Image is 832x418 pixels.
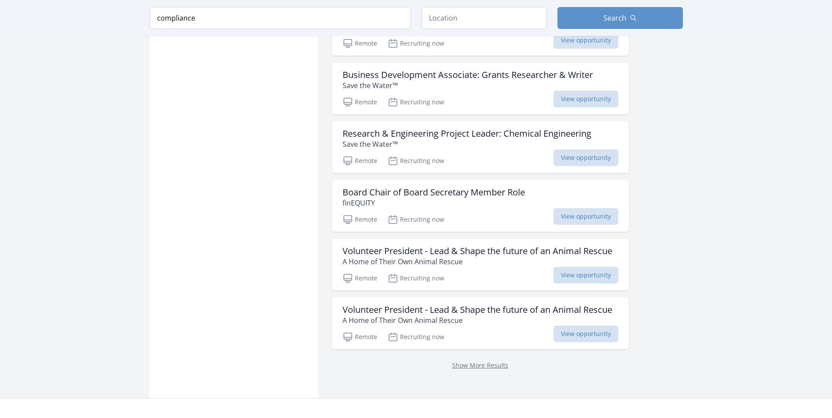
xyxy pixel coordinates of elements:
p: Remote [343,332,377,342]
input: Keyword [150,7,411,29]
h3: Board Chair of Board Secretary Member Role [343,187,525,198]
p: A Home of Their Own Animal Rescue [343,315,612,326]
span: View opportunity [553,32,618,49]
span: View opportunity [553,208,618,225]
span: Search [603,13,626,23]
p: Recruiting now [388,156,444,166]
p: Remote [343,156,377,166]
a: Business Development Associate: Grants Researcher & Writer Save the Water™ Remote Recruiting now ... [332,63,629,114]
h3: Volunteer President - Lead & Shape the future of an Animal Rescue [343,246,612,256]
p: Save the Water™ [343,80,593,91]
p: Recruiting now [388,38,444,49]
span: View opportunity [553,267,618,283]
a: Volunteer President - Lead & Shape the future of an Animal Rescue A Home of Their Own Animal Resc... [332,239,629,290]
button: Search [557,7,683,29]
p: Remote [343,273,377,283]
a: Volunteer President - Lead & Shape the future of an Animal Rescue A Home of Their Own Animal Resc... [332,298,629,349]
p: Remote [343,214,377,225]
p: Recruiting now [388,97,444,107]
p: Recruiting now [388,214,444,225]
span: View opportunity [553,149,618,166]
p: Save the Water™ [343,139,591,149]
p: Recruiting now [388,332,444,342]
input: Location [421,7,547,29]
a: Show More Results [452,361,508,369]
h3: Volunteer President - Lead & Shape the future of an Animal Rescue [343,305,612,315]
p: finEQUITY [343,198,525,208]
a: Board Chair of Board Secretary Member Role finEQUITY Remote Recruiting now View opportunity [332,180,629,232]
p: A Home of Their Own Animal Rescue [343,256,612,267]
h3: Research & Engineering Project Leader: Chemical Engineering [343,128,591,139]
p: Remote [343,97,377,107]
p: Recruiting now [388,273,444,283]
span: View opportunity [553,326,618,342]
span: View opportunity [553,91,618,107]
p: Remote [343,38,377,49]
a: Research & Engineering Project Leader: Chemical Engineering Save the Water™ Remote Recruiting now... [332,121,629,173]
h3: Business Development Associate: Grants Researcher & Writer [343,70,593,80]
